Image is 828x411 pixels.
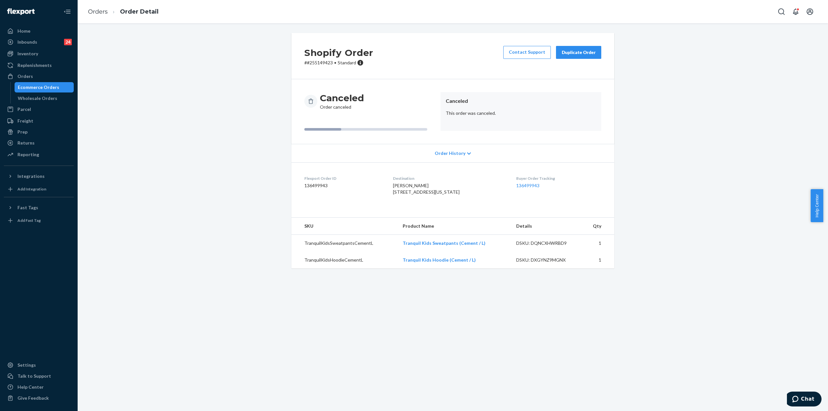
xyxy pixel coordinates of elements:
button: Help Center [811,189,823,222]
div: DSKU: DXGYNZ9MGNX [516,257,577,263]
div: Add Integration [17,186,46,192]
td: TranquilKidsHoodieCementL [291,252,398,268]
a: Freight [4,116,74,126]
div: Parcel [17,106,31,113]
th: SKU [291,218,398,235]
a: Wholesale Orders [15,93,74,103]
a: Prep [4,127,74,137]
div: Freight [17,118,33,124]
th: Qty [582,218,614,235]
a: Orders [4,71,74,81]
div: Add Fast Tag [17,218,41,223]
div: Settings [17,362,36,368]
div: Inventory [17,50,38,57]
a: Home [4,26,74,36]
img: Flexport logo [7,8,35,15]
a: Tranquil Kids Sweatpants (Cement / L) [403,240,485,246]
a: Help Center [4,382,74,392]
div: Help Center [17,384,44,390]
a: Ecommerce Orders [15,82,74,92]
button: Give Feedback [4,393,74,403]
span: [PERSON_NAME] [STREET_ADDRESS][US_STATE] [393,183,460,195]
a: Returns [4,138,74,148]
div: 24 [64,39,72,45]
div: Prep [17,129,27,135]
th: Product Name [398,218,511,235]
div: Returns [17,140,35,146]
dt: Destination [393,176,506,181]
button: Open account menu [803,5,816,18]
td: TranquilKidsSweatpantsCementL [291,235,398,252]
div: Reporting [17,151,39,158]
th: Details [511,218,582,235]
div: Duplicate Order [561,49,596,56]
td: 1 [582,235,614,252]
span: Order History [435,150,465,157]
div: Replenishments [17,62,52,69]
span: • [334,60,336,65]
button: Fast Tags [4,202,74,213]
td: 1 [582,252,614,268]
div: Orders [17,73,33,80]
dt: Flexport Order ID [304,176,383,181]
button: Open notifications [789,5,802,18]
div: Give Feedback [17,395,49,401]
button: Integrations [4,171,74,181]
button: Close Navigation [61,5,74,18]
div: Order canceled [320,92,364,110]
a: Replenishments [4,60,74,70]
iframe: Opens a widget where you can chat to one of our agents [787,392,822,408]
h3: Canceled [320,92,364,104]
a: Inbounds24 [4,37,74,47]
p: # #255149423 [304,59,373,66]
div: Integrations [17,173,45,179]
header: Canceled [446,97,596,105]
ol: breadcrumbs [83,2,164,21]
a: Parcel [4,104,74,114]
button: Duplicate Order [556,46,601,59]
a: Reporting [4,149,74,160]
a: Orders [88,8,108,15]
div: Ecommerce Orders [18,84,59,91]
a: Add Fast Tag [4,215,74,226]
p: This order was canceled. [446,110,596,116]
button: Talk to Support [4,371,74,381]
div: Home [17,28,30,34]
dt: Buyer Order Tracking [516,176,601,181]
span: Standard [338,60,356,65]
a: 136499943 [516,183,539,188]
dd: 136499943 [304,182,383,189]
div: Inbounds [17,39,37,45]
div: Fast Tags [17,204,38,211]
h2: Shopify Order [304,46,373,59]
a: Settings [4,360,74,370]
button: Open Search Box [775,5,788,18]
a: Inventory [4,49,74,59]
div: Talk to Support [17,373,51,379]
a: Contact Support [503,46,551,59]
a: Tranquil Kids Hoodie (Cement / L) [403,257,476,263]
a: Order Detail [120,8,158,15]
div: Wholesale Orders [18,95,57,102]
div: DSKU: DQNCXHWRBD9 [516,240,577,246]
a: Add Integration [4,184,74,194]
